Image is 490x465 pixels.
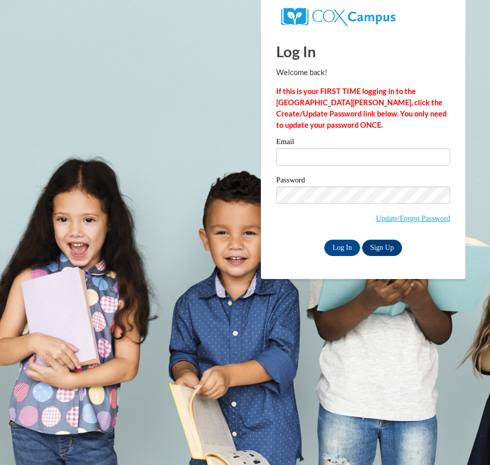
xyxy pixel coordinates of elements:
[276,41,450,62] h1: Log In
[281,12,395,20] a: COX Campus
[276,138,450,148] label: Email
[281,8,395,26] img: COX Campus
[362,240,402,256] a: Sign Up
[276,176,450,187] label: Password
[276,87,447,129] strong: If this is your FIRST TIME logging in to the [GEOGRAPHIC_DATA][PERSON_NAME], click the Create/Upd...
[276,67,450,78] p: Welcome back!
[376,214,450,222] a: Update/Forgot Password
[324,240,360,256] input: Log In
